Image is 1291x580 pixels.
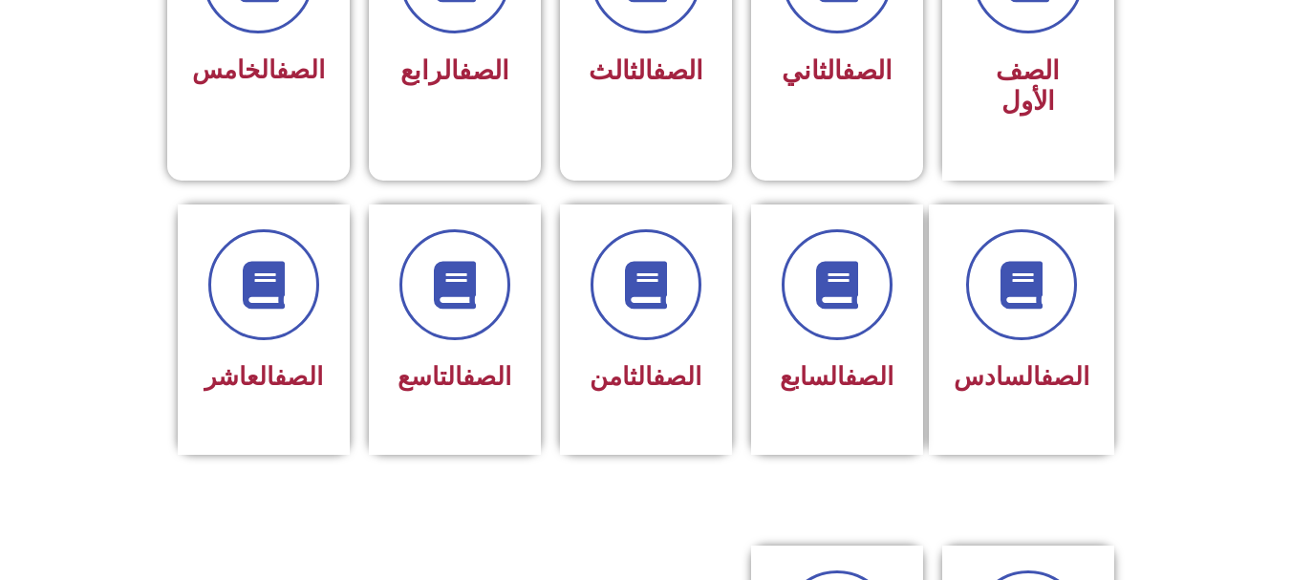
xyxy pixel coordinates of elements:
[192,55,325,84] span: الخامس
[589,55,703,86] span: الثالث
[996,55,1060,117] span: الصف الأول
[590,362,701,391] span: الثامن
[845,362,893,391] a: الصف
[463,362,511,391] a: الصف
[842,55,893,86] a: الصف
[400,55,509,86] span: الرابع
[204,362,323,391] span: العاشر
[276,55,325,84] a: الصف
[782,55,893,86] span: الثاني
[398,362,511,391] span: التاسع
[653,362,701,391] a: الصف
[274,362,323,391] a: الصف
[459,55,509,86] a: الصف
[1041,362,1089,391] a: الصف
[780,362,893,391] span: السابع
[653,55,703,86] a: الصف
[954,362,1089,391] span: السادس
